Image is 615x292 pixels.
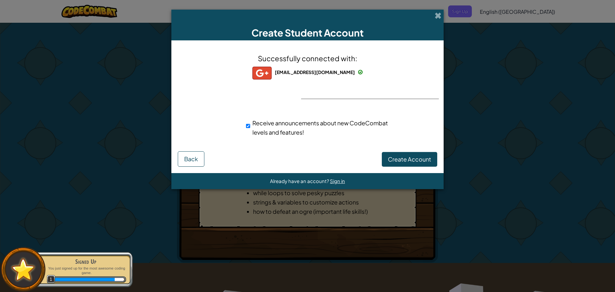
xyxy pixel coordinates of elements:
[252,67,272,79] img: gplus_small.png
[270,178,330,184] span: Already have an account?
[9,255,38,284] img: default.png
[382,152,437,167] button: Create Account
[184,155,198,163] span: Back
[330,178,345,184] a: Sign in
[47,275,55,284] span: 1
[246,120,250,132] input: Receive announcements about new CodeCombat levels and features!
[251,27,364,39] span: Create Student Account
[275,69,355,75] span: [EMAIL_ADDRESS][DOMAIN_NAME]
[252,119,388,136] span: Receive announcements about new CodeCombat levels and features!
[258,54,357,63] span: Successfully connected with:
[45,266,126,275] p: You just signed up for the most awesome coding game.
[45,257,126,266] div: Signed Up
[178,151,204,167] button: Back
